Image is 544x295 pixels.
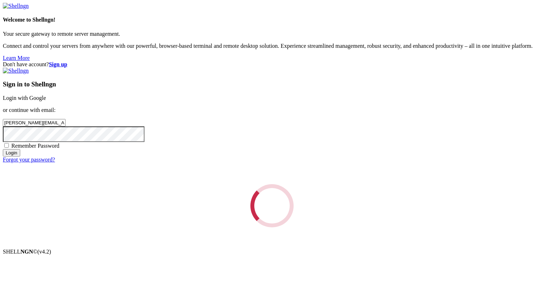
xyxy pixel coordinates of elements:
a: Learn More [3,55,30,61]
p: Connect and control your servers from anywhere with our powerful, browser-based terminal and remo... [3,43,541,49]
p: or continue with email: [3,107,541,113]
input: Login [3,149,20,157]
input: Email address [3,119,66,126]
span: SHELL © [3,249,51,255]
h4: Welcome to Shellngn! [3,17,541,23]
span: Remember Password [11,143,59,149]
b: NGN [21,249,33,255]
img: Shellngn [3,3,29,9]
h3: Sign in to Shellngn [3,80,541,88]
a: Forgot your password? [3,157,55,163]
input: Remember Password [4,143,9,148]
a: Login with Google [3,95,46,101]
div: Loading... [245,179,299,232]
a: Sign up [49,61,67,67]
img: Shellngn [3,68,29,74]
div: Don't have account? [3,61,541,68]
p: Your secure gateway to remote server management. [3,31,541,37]
span: 4.2.0 [38,249,51,255]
